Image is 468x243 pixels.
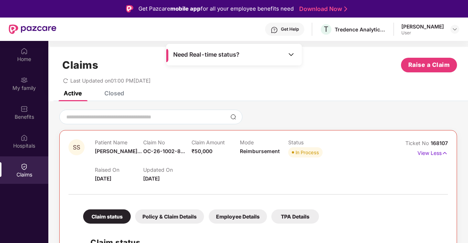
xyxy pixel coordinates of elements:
img: svg+xml;base64,PHN2ZyBpZD0iU2VhcmNoLTMyeDMyIiB4bWxucz0iaHR0cDovL3d3dy53My5vcmcvMjAwMC9zdmciIHdpZH... [230,114,236,120]
div: Tredence Analytics Solutions Private Limited [335,26,386,33]
span: Raise a Claim [408,60,450,69]
img: svg+xml;base64,PHN2ZyBpZD0iSG9zcGl0YWxzIiB4bWxucz0iaHR0cDovL3d3dy53My5vcmcvMjAwMC9zdmciIHdpZHRoPS... [21,134,28,141]
span: Need Real-time status? [173,51,239,58]
span: [PERSON_NAME]... [95,148,142,154]
span: [DATE] [95,175,111,182]
p: Claim No [143,139,192,145]
button: Raise a Claim [401,58,457,72]
p: Status [288,139,337,145]
img: svg+xml;base64,PHN2ZyBpZD0iSGVscC0zMngzMiIgeG1sbnM9Imh0dHA6Ly93d3cudzMub3JnLzIwMDAvc3ZnIiB3aWR0aD... [271,26,278,34]
div: Closed [104,90,124,97]
p: Claim Amount [192,139,240,145]
span: redo [63,77,68,84]
div: Claim status [83,209,131,224]
div: Policy & Claim Details [135,209,204,224]
span: T [324,25,328,34]
span: Reimbursement [240,148,280,154]
img: Logo [126,5,133,12]
span: ₹50,000 [192,148,212,154]
div: Employee Details [209,209,267,224]
p: Patient Name [95,139,143,145]
span: 168107 [431,140,448,146]
span: OC-26-1002-8... [143,148,185,154]
div: TPA Details [271,209,319,224]
img: svg+xml;base64,PHN2ZyBpZD0iRHJvcGRvd24tMzJ4MzIiIHhtbG5zPSJodHRwOi8vd3d3LnczLm9yZy8yMDAwL3N2ZyIgd2... [452,26,458,32]
div: Get Help [281,26,299,32]
span: Ticket No [405,140,431,146]
img: svg+xml;base64,PHN2ZyBpZD0iQmVuZWZpdHMiIHhtbG5zPSJodHRwOi8vd3d3LnczLm9yZy8yMDAwL3N2ZyIgd2lkdGg9Ij... [21,105,28,113]
p: Updated On [143,167,192,173]
img: Stroke [344,5,347,13]
div: [PERSON_NAME] [401,23,444,30]
img: Toggle Icon [287,51,295,58]
div: Active [64,90,82,97]
img: svg+xml;base64,PHN2ZyB3aWR0aD0iMjAiIGhlaWdodD0iMjAiIHZpZXdCb3g9IjAgMCAyMCAyMCIgZmlsbD0ibm9uZSIgeG... [21,76,28,84]
div: In Process [296,149,319,156]
img: svg+xml;base64,PHN2ZyBpZD0iQ2xhaW0iIHhtbG5zPSJodHRwOi8vd3d3LnczLm9yZy8yMDAwL3N2ZyIgd2lkdGg9IjIwIi... [21,163,28,170]
p: Raised On [95,167,143,173]
span: SS [73,144,80,151]
strong: mobile app [170,5,201,12]
div: User [401,30,444,36]
img: New Pazcare Logo [9,24,56,34]
p: View Less [417,147,448,157]
h1: Claims [62,59,98,71]
span: Last Updated on 01:00 PM[DATE] [70,77,151,84]
span: [DATE] [143,175,160,182]
a: Download Now [299,5,345,13]
div: Get Pazcare for all your employee benefits need [138,4,294,13]
img: svg+xml;base64,PHN2ZyB4bWxucz0iaHR0cDovL3d3dy53My5vcmcvMjAwMC9zdmciIHdpZHRoPSIxNyIgaGVpZ2h0PSIxNy... [442,149,448,157]
img: svg+xml;base64,PHN2ZyBpZD0iSG9tZSIgeG1sbnM9Imh0dHA6Ly93d3cudzMub3JnLzIwMDAvc3ZnIiB3aWR0aD0iMjAiIG... [21,48,28,55]
p: Mode [240,139,288,145]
